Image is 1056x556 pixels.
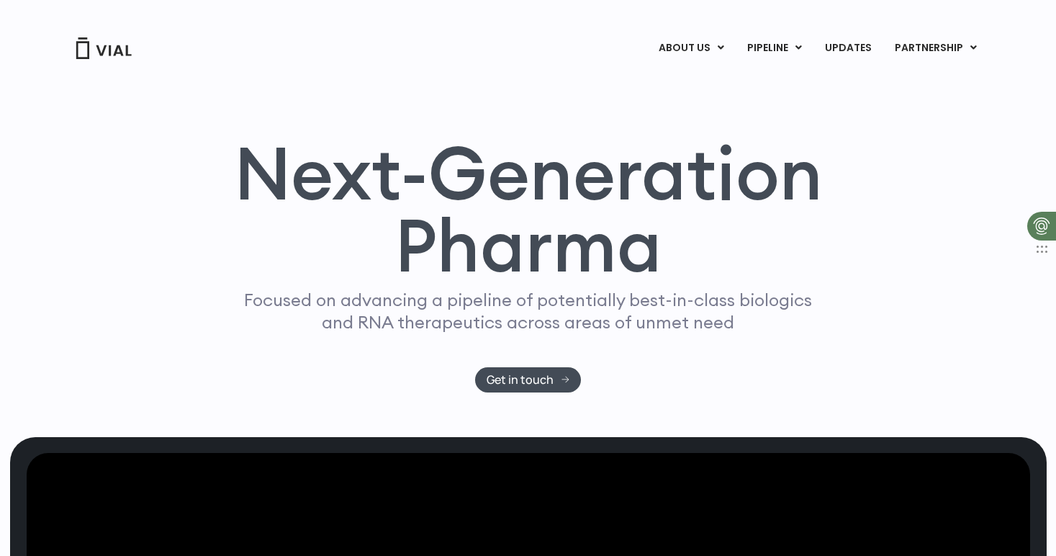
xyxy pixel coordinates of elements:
span: Get in touch [487,375,554,385]
img: Vial Logo [75,37,132,59]
p: Focused on advancing a pipeline of potentially best-in-class biologics and RNA therapeutics acros... [238,289,818,333]
a: UPDATES [813,36,883,60]
a: ABOUT USMenu Toggle [647,36,735,60]
a: PARTNERSHIPMenu Toggle [883,36,988,60]
h1: Next-Generation Pharma [217,137,840,282]
a: Get in touch [475,367,581,393]
a: PIPELINEMenu Toggle [736,36,813,60]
